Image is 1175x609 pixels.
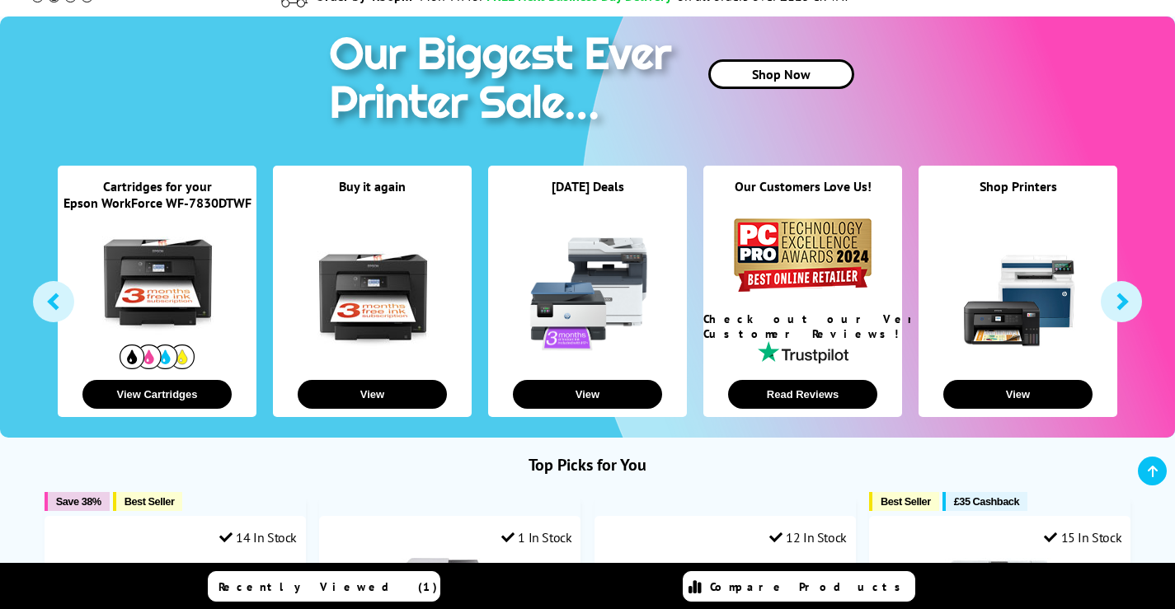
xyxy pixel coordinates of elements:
button: £35 Cashback [942,492,1027,511]
div: 12 In Stock [769,529,847,546]
div: 15 In Stock [1044,529,1121,546]
span: £35 Cashback [954,495,1019,508]
img: printer sale [321,16,689,146]
button: Read Reviews [728,380,877,409]
span: Best Seller [881,495,931,508]
div: 14 In Stock [219,529,297,546]
div: Shop Printers [919,178,1117,215]
button: Best Seller [869,492,939,511]
div: Our Customers Love Us! [703,178,902,215]
div: 1 In Stock [501,529,572,546]
button: View [298,380,447,409]
a: Shop Now [708,59,854,89]
div: Cartridges for your [58,178,256,194]
span: Recently Viewed (1) [219,579,438,594]
button: View Cartridges [82,380,232,409]
a: Recently Viewed (1) [208,571,440,602]
a: Compare Products [683,571,915,602]
button: View [513,380,662,409]
div: Check out our Verified Customer Reviews! [703,312,902,341]
span: Save 38% [56,495,101,508]
a: Epson WorkForce WF-7830DTWF [63,194,251,211]
button: View [943,380,1093,409]
button: Best Seller [113,492,183,511]
a: Buy it again [339,178,406,194]
span: Compare Products [710,579,909,594]
div: [DATE] Deals [488,178,687,215]
span: Best Seller [125,495,175,508]
button: Save 38% [45,492,110,511]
